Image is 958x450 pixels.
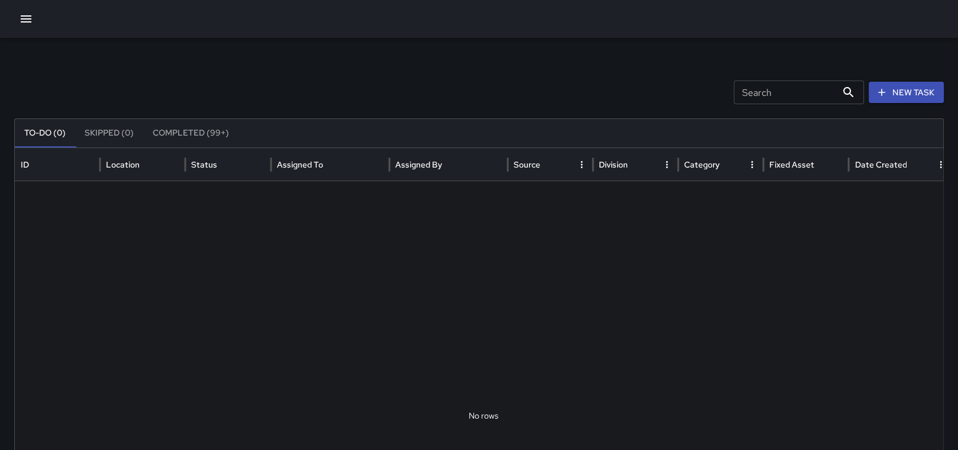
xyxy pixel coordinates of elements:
[684,159,720,170] div: Category
[191,159,217,170] div: Status
[514,159,540,170] div: Source
[143,119,238,147] button: Completed (99+)
[21,159,29,170] div: ID
[573,156,590,173] button: Source column menu
[15,119,75,147] button: To-Do (0)
[933,156,949,173] button: Date Created column menu
[659,156,675,173] button: Division column menu
[599,159,628,170] div: Division
[854,159,907,170] div: Date Created
[769,159,814,170] div: Fixed Asset
[75,119,143,147] button: Skipped (0)
[744,156,760,173] button: Category column menu
[869,82,944,104] button: New Task
[395,159,442,170] div: Assigned By
[277,159,323,170] div: Assigned To
[106,159,140,170] div: Location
